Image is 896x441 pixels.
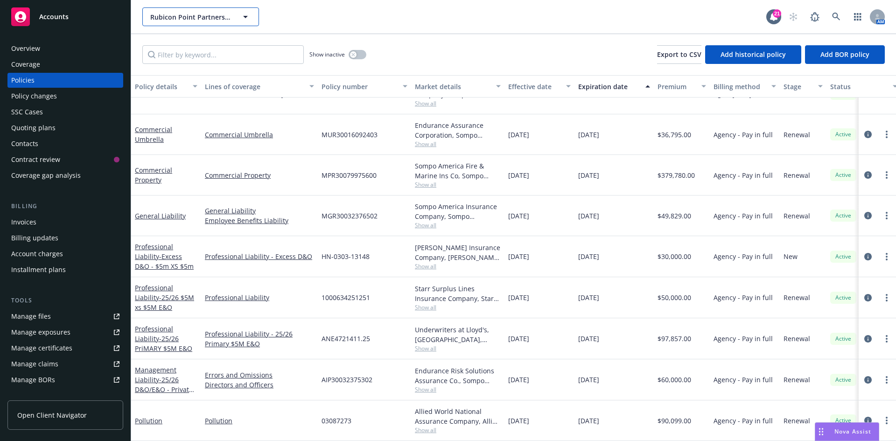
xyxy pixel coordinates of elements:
[7,202,123,211] div: Billing
[7,215,123,230] a: Invoices
[658,334,691,343] span: $97,857.00
[881,210,892,221] a: more
[142,45,304,64] input: Filter by keyword...
[784,334,810,343] span: Renewal
[322,170,377,180] span: MPR30079975600
[415,284,501,303] div: Starr Surplus Lines Insurance Company, Starr Companies, Amwins
[862,129,874,140] a: circleInformation
[11,309,51,324] div: Manage files
[862,210,874,221] a: circleInformation
[150,12,231,22] span: Rubicon Point Partners LLC
[815,422,879,441] button: Nova Assist
[784,130,810,140] span: Renewal
[578,211,599,221] span: [DATE]
[578,130,599,140] span: [DATE]
[135,166,172,184] a: Commercial Property
[11,136,38,151] div: Contacts
[415,202,501,221] div: Sompo America Insurance Company, Sompo International
[862,251,874,262] a: circleInformation
[508,170,529,180] span: [DATE]
[415,82,490,91] div: Market details
[7,296,123,305] div: Tools
[834,335,853,343] span: Active
[201,75,318,98] button: Lines of coverage
[322,130,378,140] span: MUR30016092403
[862,333,874,344] a: circleInformation
[135,252,194,271] span: - Excess D&O - $5m XS $5m
[714,252,773,261] span: Agency - Pay in full
[7,41,123,56] a: Overview
[7,105,123,119] a: SSC Cases
[11,215,36,230] div: Invoices
[322,211,378,221] span: MGR30032376502
[7,246,123,261] a: Account charges
[205,82,304,91] div: Lines of coverage
[657,50,701,59] span: Export to CSV
[7,372,123,387] a: Manage BORs
[11,152,60,167] div: Contract review
[205,370,314,380] a: Errors and Omissions
[415,243,501,262] div: [PERSON_NAME] Insurance Company, [PERSON_NAME] Insurance Group, Amwins
[7,325,123,340] span: Manage exposures
[714,130,773,140] span: Agency - Pay in full
[881,251,892,262] a: more
[415,161,501,181] div: Sompo America Fire & Marine Ins Co, Sompo International
[322,416,351,426] span: 03087273
[784,375,810,385] span: Renewal
[881,129,892,140] a: more
[578,252,599,261] span: [DATE]
[205,416,314,426] a: Pollution
[205,130,314,140] a: Commercial Umbrella
[11,89,57,104] div: Policy changes
[834,416,853,425] span: Active
[135,293,194,312] span: - 25/26 $5M xs $5M E&O
[411,75,504,98] button: Market details
[11,325,70,340] div: Manage exposures
[834,130,853,139] span: Active
[714,293,773,302] span: Agency - Pay in full
[658,130,691,140] span: $36,795.00
[862,415,874,426] a: circleInformation
[205,206,314,216] a: General Liability
[780,75,826,98] button: Stage
[415,385,501,393] span: Show all
[714,211,773,221] span: Agency - Pay in full
[415,120,501,140] div: Endurance Assurance Corporation, Sompo International
[11,73,35,88] div: Policies
[508,252,529,261] span: [DATE]
[415,325,501,344] div: Underwriters at Lloyd's, [GEOGRAPHIC_DATA], [PERSON_NAME] of [GEOGRAPHIC_DATA], [GEOGRAPHIC_DATA]
[574,75,654,98] button: Expiration date
[135,416,162,425] a: Pollution
[658,252,691,261] span: $30,000.00
[135,375,194,404] span: - 25/26 D&O/E&O - Private Real Estate Fund
[11,388,82,403] div: Summary of insurance
[415,406,501,426] div: Allied World National Assurance Company, Allied World Assurance Company (AWAC), CRC Group
[7,262,123,277] a: Installment plans
[415,426,501,434] span: Show all
[848,7,867,26] a: Switch app
[309,50,345,58] span: Show inactive
[7,388,123,403] a: Summary of insurance
[784,211,810,221] span: Renewal
[39,13,69,21] span: Accounts
[881,169,892,181] a: more
[135,90,189,98] a: Commercial Auto
[135,82,187,91] div: Policy details
[7,309,123,324] a: Manage files
[862,169,874,181] a: circleInformation
[415,262,501,270] span: Show all
[658,82,696,91] div: Premium
[508,416,529,426] span: [DATE]
[784,170,810,180] span: Renewal
[205,216,314,225] a: Employee Benefits Liability
[862,374,874,385] a: circleInformation
[135,283,194,312] a: Professional Liability
[131,75,201,98] button: Policy details
[714,334,773,343] span: Agency - Pay in full
[773,9,781,18] div: 21
[508,82,560,91] div: Effective date
[710,75,780,98] button: Billing method
[784,416,810,426] span: Renewal
[805,7,824,26] a: Report a Bug
[714,375,773,385] span: Agency - Pay in full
